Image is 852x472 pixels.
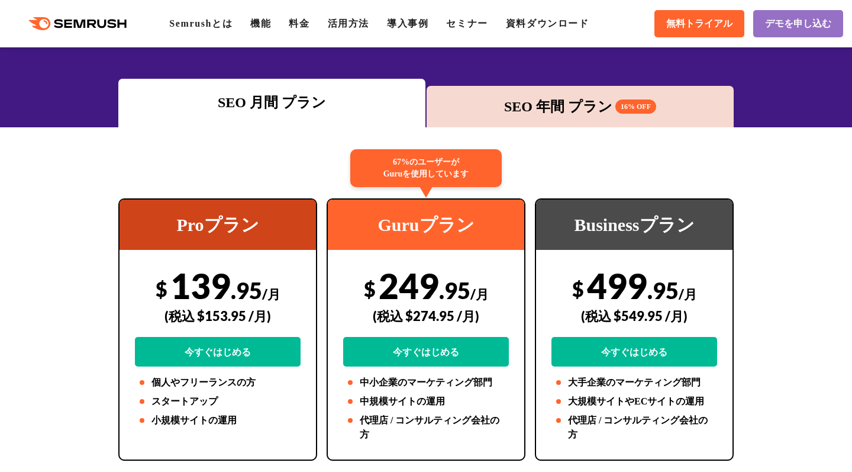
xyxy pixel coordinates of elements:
[647,277,679,304] span: .95
[343,413,509,442] li: 代理店 / コンサルティング会社の方
[135,413,301,428] li: 小規模サイトの運用
[364,277,376,301] span: $
[536,200,732,250] div: Businessプラン
[120,200,316,250] div: Proプラン
[124,92,419,113] div: SEO 月間 プラン
[231,277,262,304] span: .95
[350,149,502,187] div: 67%のユーザーが Guruを使用しています
[551,337,717,367] a: 今すぐはじめる
[343,394,509,409] li: 中規模サイトの運用
[343,337,509,367] a: 今すぐはじめる
[551,375,717,390] li: 大手企業のマーケティング部門
[446,18,488,28] a: セミナー
[135,265,301,367] div: 139
[506,18,589,28] a: 資料ダウンロード
[439,277,470,304] span: .95
[470,286,489,302] span: /月
[343,375,509,390] li: 中小企業のマーケティング部門
[343,295,509,337] div: (税込 $274.95 /月)
[615,99,656,114] span: 16% OFF
[289,18,309,28] a: 料金
[551,295,717,337] div: (税込 $549.95 /月)
[666,18,732,30] span: 無料トライアル
[654,10,744,37] a: 無料トライアル
[551,413,717,442] li: 代理店 / コンサルティング会社の方
[169,18,233,28] a: Semrushとは
[387,18,428,28] a: 導入事例
[135,394,301,409] li: スタートアップ
[135,337,301,367] a: 今すぐはじめる
[433,96,728,117] div: SEO 年間 プラン
[156,277,167,301] span: $
[343,265,509,367] div: 249
[135,295,301,337] div: (税込 $153.95 /月)
[551,265,717,367] div: 499
[328,200,524,250] div: Guruプラン
[250,18,271,28] a: 機能
[262,286,280,302] span: /月
[328,18,369,28] a: 活用方法
[551,394,717,409] li: 大規模サイトやECサイトの運用
[679,286,697,302] span: /月
[572,277,584,301] span: $
[765,18,831,30] span: デモを申し込む
[753,10,843,37] a: デモを申し込む
[135,375,301,390] li: 個人やフリーランスの方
